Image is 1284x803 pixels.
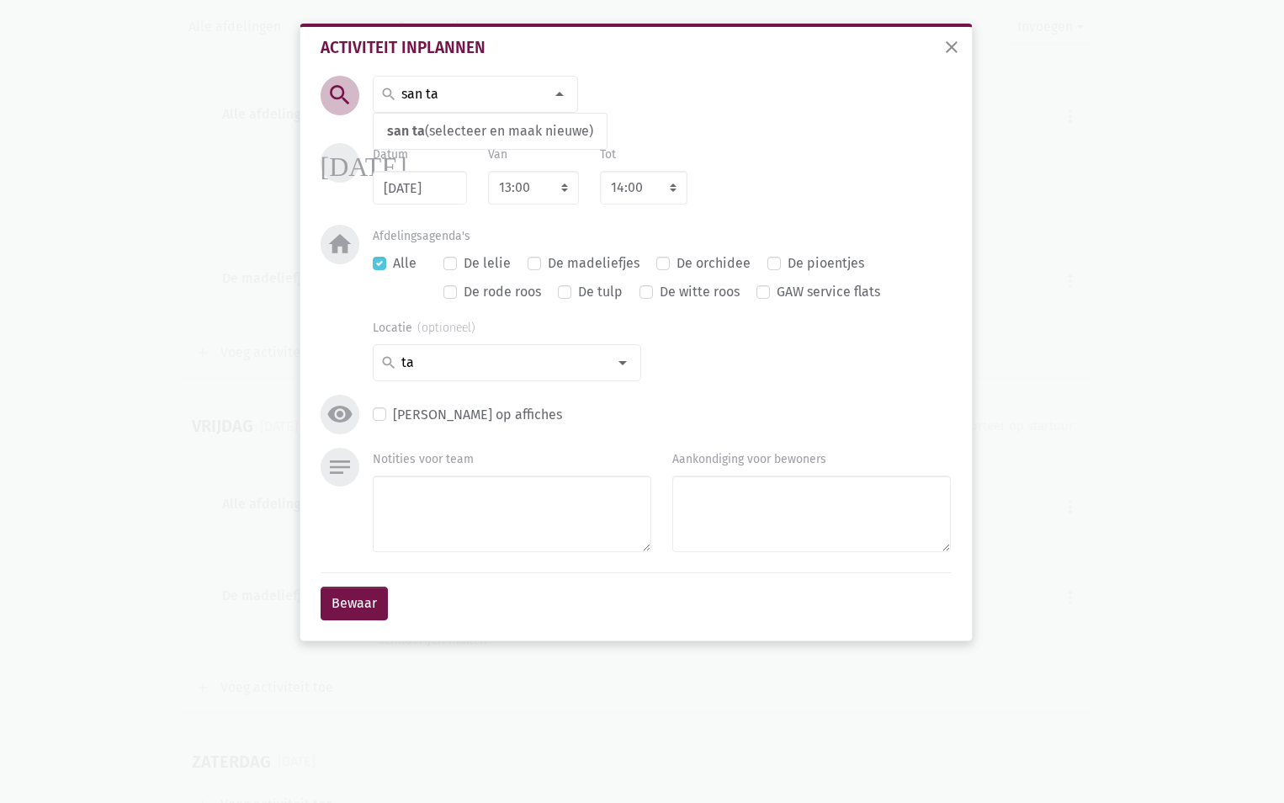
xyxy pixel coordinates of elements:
[548,253,639,274] label: De madeliefjes
[488,146,507,164] label: Van
[321,40,952,56] div: Activiteit inplannen
[373,450,474,469] label: Notities voor team
[788,253,864,274] label: De pioentjes
[321,587,388,620] button: Bewaar
[600,146,616,164] label: Tot
[374,120,607,142] span: (selecteer en maak nieuwe)
[464,253,511,274] label: De lelie
[393,404,562,426] label: [PERSON_NAME] op affiches
[326,454,353,481] i: notes
[326,231,353,258] i: home
[464,281,541,303] label: De rode roos
[326,401,353,428] i: visibility
[321,149,407,176] i: [DATE]
[672,450,826,469] label: Aankondiging voor bewoners
[373,319,475,338] label: Locatie
[578,281,623,303] label: De tulp
[942,37,962,57] span: close
[393,253,417,274] label: Alle
[387,123,425,139] span: san ta
[676,253,751,274] label: De orchidee
[399,352,607,374] input: Kies locatie
[373,227,470,246] label: Afdelingsagenda's
[935,30,968,67] button: sluiten
[660,281,740,303] label: De witte roos
[326,82,353,109] i: search
[777,281,880,303] label: GAW service flats
[373,146,408,164] label: Datum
